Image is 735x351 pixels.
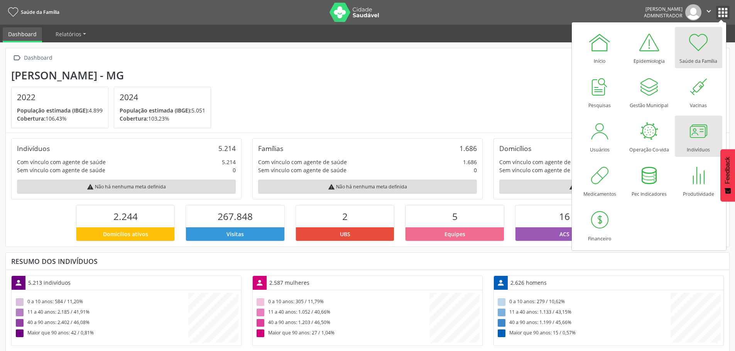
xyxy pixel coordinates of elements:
div: [PERSON_NAME] [644,6,683,12]
span: Administrador [644,12,683,19]
div: 0 [233,166,236,174]
div: Com vínculo com agente de saúde [17,158,106,166]
a: Indivíduos [675,116,722,157]
span: 2.244 [113,210,138,223]
div: [PERSON_NAME] - MG [11,69,216,82]
div: Resumo dos indivíduos [11,257,724,265]
h4: 2022 [17,92,103,102]
a: Financeiro [576,205,623,246]
i: person [14,279,23,287]
a: Início [576,27,623,68]
div: 2.587 mulheres [267,276,312,289]
span: Relatórios [56,30,81,38]
div: Dashboard [22,52,54,64]
div: Não há nenhuma meta definida [17,180,236,194]
div: Maior que 90 anos: 27 / 1,04% [255,328,429,339]
a: Pesquisas [576,71,623,113]
div: Sem vínculo com agente de saúde [17,166,105,174]
span: População estimada (IBGE): [17,107,89,114]
a: Pec Indicadores [625,160,673,201]
div: 5.214 [218,144,236,153]
div: Com vínculo com agente de saúde [499,158,588,166]
div: 11 a 40 anos: 1.052 / 40,66% [255,307,429,318]
i:  [705,7,713,15]
span: 16 [559,210,570,223]
span: Visitas [226,230,244,238]
div: Sem vínculo com agente de saúde [499,166,588,174]
p: 106,43% [17,114,103,123]
span: ACS [559,230,569,238]
i: warning [569,183,576,190]
div: 0 a 10 anos: 305 / 11,79% [255,297,429,307]
a: Dashboard [3,27,42,42]
span: Cobertura: [120,115,148,122]
span: 2 [342,210,348,223]
a: Epidemiologia [625,27,673,68]
div: Não há nenhuma meta definida [258,180,477,194]
div: 5.213 indivíduos [25,276,73,289]
div: Sem vínculo com agente de saúde [258,166,346,174]
button:  [701,4,716,20]
i: warning [87,183,94,190]
span: População estimada (IBGE): [120,107,191,114]
i:  [11,52,22,64]
span: Feedback [724,157,731,184]
div: 40 a 90 anos: 1.203 / 46,50% [255,318,429,328]
a: Relatórios [50,27,91,41]
a: Produtividade [675,160,722,201]
div: 0 a 10 anos: 279 / 10,62% [497,297,671,307]
div: 2.626 homens [508,276,549,289]
a: Usuários [576,116,623,157]
p: 4.899 [17,106,103,114]
p: 103,23% [120,114,205,123]
a: Saúde da Família [675,27,722,68]
div: 0 [474,166,477,174]
div: 1.686 [460,144,477,153]
img: img [685,4,701,20]
div: Indivíduos [17,144,50,153]
div: 11 a 40 anos: 2.185 / 41,91% [14,307,188,318]
button: apps [716,6,730,19]
button: Feedback - Mostrar pesquisa [720,149,735,202]
div: 40 a 90 anos: 2.402 / 46,08% [14,318,188,328]
span: 267.848 [218,210,253,223]
a:  Dashboard [11,52,54,64]
a: Saúde da Família [5,6,59,18]
h4: 2024 [120,92,205,102]
div: Não há nenhuma meta definida [499,180,718,194]
div: 1.686 [463,158,477,166]
span: 5 [452,210,458,223]
i: warning [328,183,335,190]
div: Famílias [258,144,283,153]
span: Saúde da Família [21,9,59,15]
div: Com vínculo com agente de saúde [258,158,347,166]
div: 11 a 40 anos: 1.133 / 43,15% [497,307,671,318]
div: 0 a 10 anos: 584 / 11,20% [14,297,188,307]
i: person [255,279,264,287]
i: person [497,279,505,287]
div: Domicílios [499,144,531,153]
a: Operação Co-vida [625,116,673,157]
div: 40 a 90 anos: 1.199 / 45,66% [497,318,671,328]
span: Cobertura: [17,115,46,122]
a: Medicamentos [576,160,623,201]
p: 5.051 [120,106,205,114]
div: Maior que 90 anos: 42 / 0,81% [14,328,188,339]
span: UBS [340,230,350,238]
span: Equipes [444,230,465,238]
a: Vacinas [675,71,722,113]
span: Domicílios ativos [103,230,148,238]
div: 5.214 [222,158,236,166]
div: Maior que 90 anos: 15 / 0,57% [497,328,671,339]
a: Gestão Municipal [625,71,673,113]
